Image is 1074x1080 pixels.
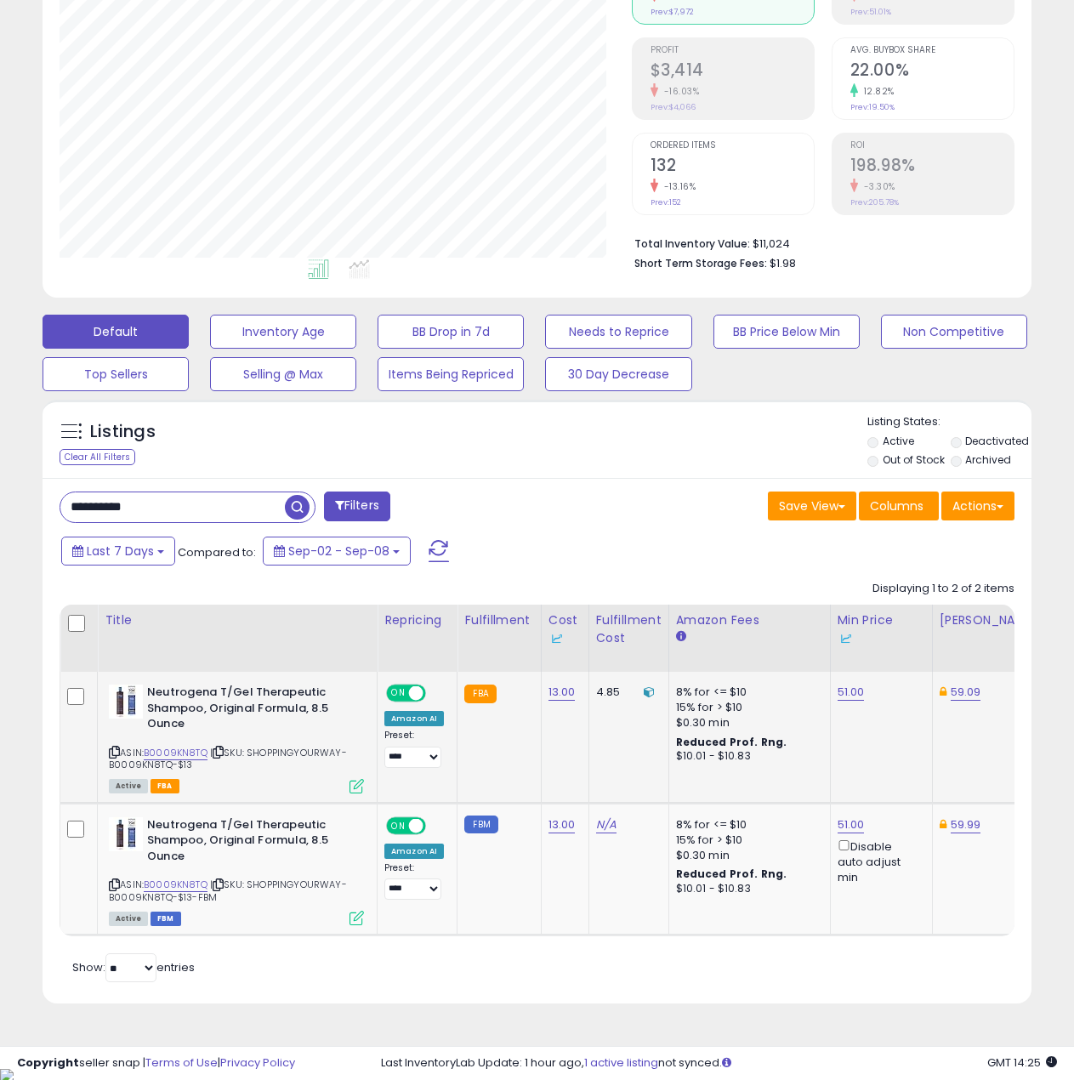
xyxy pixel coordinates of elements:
span: Avg. Buybox Share [850,46,1014,55]
button: Last 7 Days [61,537,175,566]
div: 15% for > $10 [676,700,817,715]
button: Non Competitive [881,315,1027,349]
button: Save View [768,492,856,520]
button: BB Drop in 7d [378,315,524,349]
strong: Copyright [17,1054,79,1071]
div: [PERSON_NAME] [940,611,1041,629]
div: Some or all of the values in this column are provided from Inventory Lab. [548,629,582,647]
span: All listings currently available for purchase on Amazon [109,912,148,926]
button: Sep-02 - Sep-08 [263,537,411,566]
div: 8% for <= $10 [676,685,817,700]
a: Privacy Policy [220,1054,295,1071]
a: 1 active listing [584,1054,658,1071]
img: 41IsdwIMNCL._SL40_.jpg [109,817,143,851]
div: Title [105,611,370,629]
div: Displaying 1 to 2 of 2 items [872,581,1014,597]
button: Actions [941,492,1014,520]
div: Preset: [384,862,444,901]
div: Preset: [384,730,444,768]
small: Prev: $4,066 [651,102,696,112]
p: Listing States: [867,414,1031,430]
small: Amazon Fees. [676,629,686,645]
label: Out of Stock [883,452,945,467]
h2: 132 [651,156,814,179]
button: Default [43,315,189,349]
small: Prev: 205.78% [850,197,899,207]
img: InventoryLab Logo [548,630,565,647]
b: Neutrogena T/Gel Therapeutic Shampoo, Original Formula, 8.5 Ounce [147,817,354,869]
span: ON [388,686,409,701]
div: $10.01 - $10.83 [676,749,817,764]
div: Amazon Fees [676,611,823,629]
a: 13.00 [548,816,576,833]
button: Columns [859,492,939,520]
label: Archived [965,452,1011,467]
span: OFF [423,686,451,701]
a: Terms of Use [145,1054,218,1071]
span: FBM [151,912,181,926]
span: ON [388,818,409,833]
a: 59.99 [951,816,981,833]
button: 30 Day Decrease [545,357,691,391]
button: Inventory Age [210,315,356,349]
div: 4.85 [596,685,656,700]
a: 59.09 [951,684,981,701]
span: Show: entries [72,959,195,975]
b: Short Term Storage Fees: [634,256,767,270]
div: Min Price [838,611,925,647]
b: Reduced Prof. Rng. [676,735,787,749]
span: | SKU: SHOPPINGYOURWAY-B0009KN8TQ-$13-FBM [109,878,347,903]
div: $0.30 min [676,848,817,863]
li: $11,024 [634,232,1002,253]
a: 51.00 [838,684,865,701]
div: Amazon AI [384,844,444,859]
label: Deactivated [965,434,1029,448]
div: Last InventoryLab Update: 1 hour ago, not synced. [381,1055,1057,1071]
div: Fulfillment [464,611,533,629]
div: Some or all of the values in this column are provided from Inventory Lab. [838,629,925,647]
span: Compared to: [178,544,256,560]
small: -16.03% [658,85,700,98]
b: Neutrogena T/Gel Therapeutic Shampoo, Original Formula, 8.5 Ounce [147,685,354,736]
small: Prev: $7,972 [651,7,694,17]
span: Sep-02 - Sep-08 [288,543,389,560]
div: Disable auto adjust min [838,837,919,886]
div: 15% for > $10 [676,833,817,848]
span: Columns [870,497,923,514]
button: Items Being Repriced [378,357,524,391]
span: 2025-09-16 14:25 GMT [987,1054,1057,1071]
small: Prev: 19.50% [850,102,895,112]
div: ASIN: [109,817,364,924]
div: Cost [548,611,582,647]
button: Filters [324,492,390,521]
img: 41IsdwIMNCL._SL40_.jpg [109,685,143,719]
div: 8% for <= $10 [676,817,817,833]
div: ASIN: [109,685,364,792]
h2: $3,414 [651,60,814,83]
h2: 198.98% [850,156,1014,179]
label: Active [883,434,914,448]
span: ROI [850,141,1014,151]
span: Ordered Items [651,141,814,151]
small: -13.16% [658,180,696,193]
a: N/A [596,816,617,833]
div: Clear All Filters [60,449,135,465]
span: $1.98 [770,255,796,271]
small: FBA [464,685,496,703]
button: Needs to Reprice [545,315,691,349]
span: All listings currently available for purchase on Amazon [109,779,148,793]
div: $0.30 min [676,715,817,730]
span: Last 7 Days [87,543,154,560]
button: Top Sellers [43,357,189,391]
span: Profit [651,46,814,55]
b: Total Inventory Value: [634,236,750,251]
button: Selling @ Max [210,357,356,391]
div: Amazon AI [384,711,444,726]
small: Prev: 51.01% [850,7,891,17]
a: 13.00 [548,684,576,701]
button: BB Price Below Min [713,315,860,349]
a: B0009KN8TQ [144,746,207,760]
h5: Listings [90,420,156,444]
span: | SKU: SHOPPINGYOURWAY-B0009KN8TQ-$13 [109,746,347,771]
span: FBA [151,779,179,793]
